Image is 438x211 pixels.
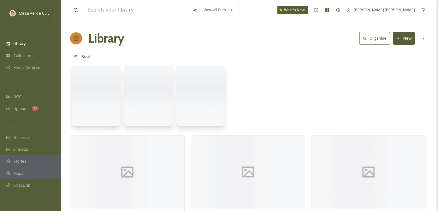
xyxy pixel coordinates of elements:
span: Collections [13,53,33,58]
span: MEDIA [6,31,17,36]
span: Library [13,41,26,47]
span: [PERSON_NAME] [PERSON_NAME] [354,7,415,12]
span: Root [82,54,90,59]
a: What's New [277,6,308,14]
button: Organise [359,32,390,44]
a: Root [82,53,90,60]
span: Stories [13,158,26,164]
span: Galleries [13,135,30,140]
a: View all files [200,4,236,16]
a: [PERSON_NAME] [PERSON_NAME] [344,4,418,16]
a: Library [88,29,124,47]
span: WIDGETS [6,125,20,130]
span: SnapLink [13,182,30,188]
span: Embeds [13,146,28,152]
span: COLLECT [6,84,19,89]
a: Organise [359,32,393,44]
span: UGC [13,94,22,100]
input: Search your library [84,3,189,17]
span: SOCIALS [6,202,18,206]
span: Mesa Verde Country [19,10,56,16]
span: Uploads [13,106,29,111]
span: Maps [13,171,23,176]
img: MVC%20SnapSea%20logo%20%281%29.png [10,10,16,16]
button: New [393,32,415,44]
div: 35 [32,106,39,111]
span: Media Centres [13,65,40,70]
